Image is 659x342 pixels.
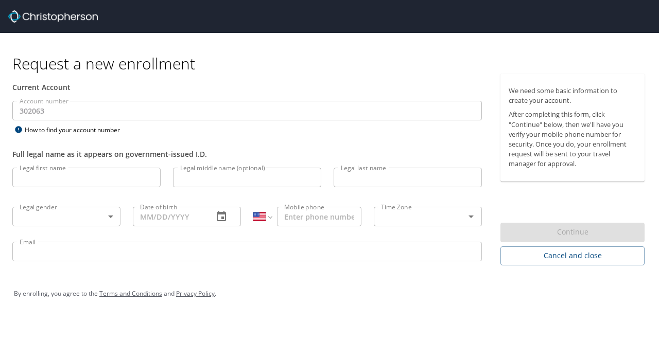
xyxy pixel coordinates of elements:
a: Privacy Policy [176,289,215,298]
button: Open [464,209,478,224]
img: cbt logo [8,10,98,23]
input: Enter phone number [277,207,361,226]
p: We need some basic information to create your account. [509,86,636,105]
a: Terms and Conditions [99,289,162,298]
p: After completing this form, click "Continue" below, then we'll have you verify your mobile phone ... [509,110,636,169]
div: Current Account [12,82,482,93]
div: ​ [12,207,120,226]
div: How to find your account number [12,123,141,136]
span: Cancel and close [509,249,636,262]
div: By enrolling, you agree to the and . [14,281,645,307]
h1: Request a new enrollment [12,53,653,74]
input: MM/DD/YYYY [133,207,205,226]
button: Cancel and close [500,246,645,265]
div: Full legal name as it appears on government-issued I.D. [12,149,482,159]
